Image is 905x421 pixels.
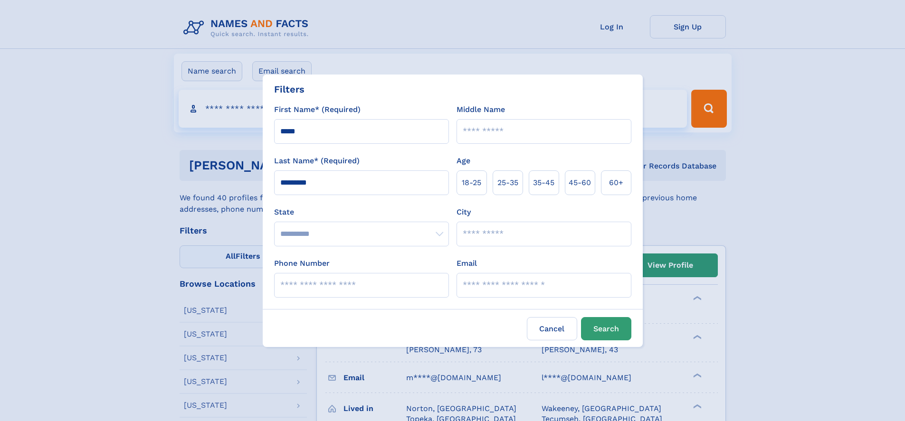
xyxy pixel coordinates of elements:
[457,206,471,218] label: City
[274,206,449,218] label: State
[569,177,591,188] span: 45‑60
[274,104,361,115] label: First Name* (Required)
[457,104,505,115] label: Middle Name
[609,177,623,188] span: 60+
[274,155,360,167] label: Last Name* (Required)
[457,258,477,269] label: Email
[533,177,554,188] span: 35‑45
[274,82,305,96] div: Filters
[581,317,631,340] button: Search
[457,155,470,167] label: Age
[274,258,330,269] label: Phone Number
[497,177,518,188] span: 25‑35
[462,177,481,188] span: 18‑25
[527,317,577,340] label: Cancel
